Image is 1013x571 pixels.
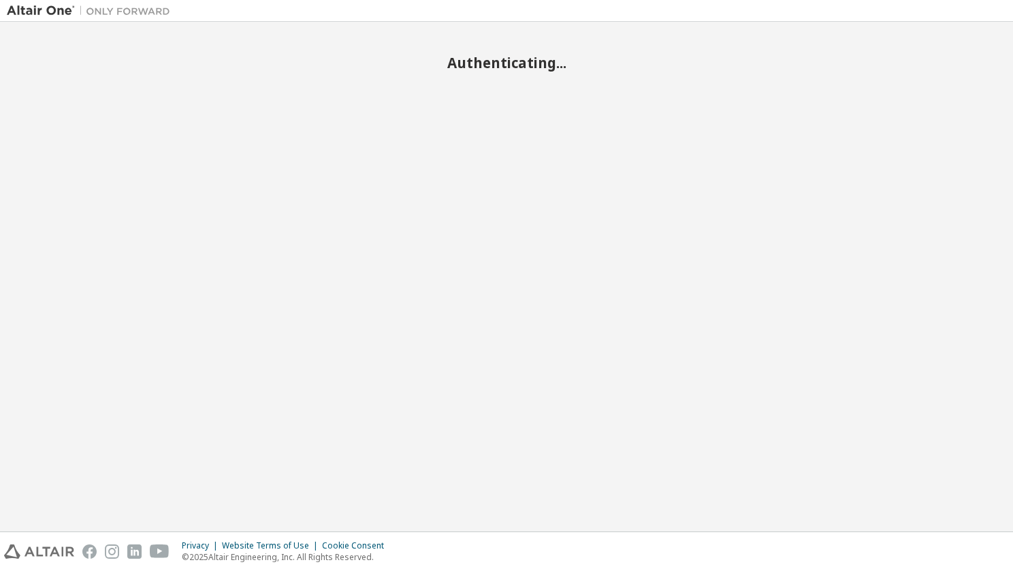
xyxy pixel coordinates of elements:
img: instagram.svg [105,544,119,559]
img: Altair One [7,4,177,18]
img: youtube.svg [150,544,170,559]
h2: Authenticating... [7,54,1006,72]
img: facebook.svg [82,544,97,559]
div: Website Terms of Use [222,540,322,551]
div: Privacy [182,540,222,551]
img: linkedin.svg [127,544,142,559]
p: © 2025 Altair Engineering, Inc. All Rights Reserved. [182,551,392,563]
div: Cookie Consent [322,540,392,551]
img: altair_logo.svg [4,544,74,559]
